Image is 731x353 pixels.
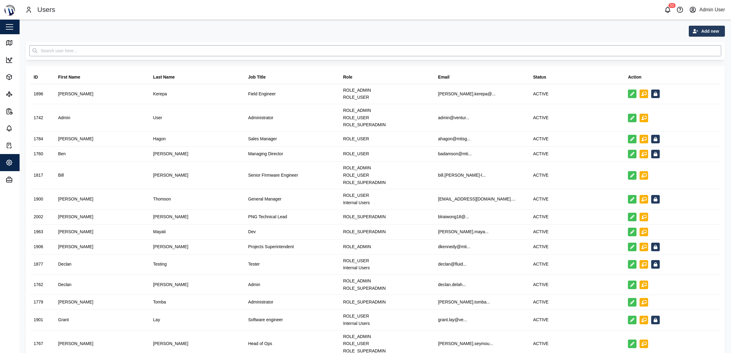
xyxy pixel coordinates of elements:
div: [PERSON_NAME] [153,151,188,157]
div: ACTIVE [533,91,549,97]
div: 1963 [34,229,43,235]
div: Internal Users [343,265,370,271]
div: ROLE_USER [343,313,370,320]
div: Reports [16,108,36,115]
div: General Manager [248,196,281,203]
div: ROLE_SUPERADMIN [343,285,386,292]
div: Mayati [153,229,166,235]
div: ROLE_SUPERADMIN [343,179,386,186]
div: Tester [248,261,260,268]
div: ROLE_ADMIN [343,278,386,285]
div: Action [628,74,641,81]
div: [PERSON_NAME] [58,340,93,347]
button: Add new [689,26,725,37]
div: ROLE_USER [343,172,386,179]
div: Internal Users [343,200,370,206]
div: ROLE_ADMIN [343,87,371,94]
div: ROLE_USER [343,94,371,101]
div: [PERSON_NAME] [153,244,188,250]
div: dkennedy@mti... [438,244,470,250]
div: [PERSON_NAME] [58,196,93,203]
div: Software engineer [248,317,283,323]
div: ROLE_SUPERADMIN [343,122,386,128]
div: ACTIVE [533,172,549,179]
div: Senior FIrmware Engineer [248,172,298,179]
div: grant.lay@ve... [438,317,467,323]
div: First Name [58,74,80,81]
div: ROLE_SUPERADMIN [343,214,386,220]
div: Administrator [248,115,273,121]
div: PNG Technical Lead [248,214,287,220]
div: [PERSON_NAME].seymou... [438,340,493,347]
div: 1906 [34,244,43,250]
div: [PERSON_NAME] [58,299,93,306]
div: Administrator [248,299,273,306]
div: Sales Manager [248,136,277,142]
div: 1896 [34,91,43,97]
div: ACTIVE [533,214,549,220]
div: Admin [16,176,33,183]
div: 1762 [34,281,43,288]
div: 1817 [34,172,43,179]
div: [PERSON_NAME] [58,91,93,97]
div: ROLE_SUPERADMIN [343,299,386,306]
div: declan.delah... [438,281,466,288]
div: ROLE_USER [343,115,386,121]
div: Alarms [16,125,34,132]
div: Email [438,74,449,81]
div: 1767 [34,340,43,347]
div: Dashboard [16,57,42,63]
div: ROLE_ADMIN [343,107,386,114]
div: Assets [16,74,34,80]
div: ACTIVE [533,261,549,268]
div: 1900 [34,196,43,203]
div: Status [533,74,546,81]
div: [PERSON_NAME] [58,244,93,250]
div: Grant [58,317,69,323]
div: [PERSON_NAME] [153,340,188,347]
div: admin@ventur... [438,115,469,121]
div: ID [34,74,38,81]
span: Add new [701,26,719,36]
div: [PERSON_NAME].kerepa@... [438,91,495,97]
div: Users [37,5,55,15]
div: ACTIVE [533,136,549,142]
div: [PERSON_NAME].maya... [438,229,488,235]
div: [PERSON_NAME] [153,172,188,179]
div: ACTIVE [533,244,549,250]
div: ROLE_USER [343,340,386,347]
div: Tasks [16,142,32,149]
div: ROLE_USER [343,192,370,199]
div: Last Name [153,74,175,81]
div: Field Engineer [248,91,276,97]
div: Job Title [248,74,265,81]
div: Managing Director [248,151,283,157]
div: ACTIVE [533,317,549,323]
div: 1784 [34,136,43,142]
div: badamson@mti... [438,151,472,157]
div: [PERSON_NAME] [58,214,93,220]
div: 2002 [34,214,43,220]
div: 1877 [34,261,43,268]
div: ahagon@mtisg... [438,136,470,142]
div: ROLE_USER [343,151,369,157]
div: ROLE_SUPERADMIN [343,229,386,235]
div: Admin [58,115,70,121]
div: 1779 [34,299,43,306]
div: Internal Users [343,320,370,327]
div: 1901 [34,317,43,323]
div: 50 [668,3,675,8]
div: 1760 [34,151,43,157]
div: [PERSON_NAME] [153,281,188,288]
div: blraiwong18@... [438,214,469,220]
div: Role [343,74,352,81]
div: Admin User [699,6,725,14]
div: Hagon [153,136,166,142]
img: Main Logo [3,3,17,17]
div: [PERSON_NAME] [58,229,93,235]
div: Lay [153,317,160,323]
div: Map [16,39,29,46]
div: ACTIVE [533,299,549,306]
div: bill.[PERSON_NAME]-l... [438,172,486,179]
div: Declan [58,281,72,288]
